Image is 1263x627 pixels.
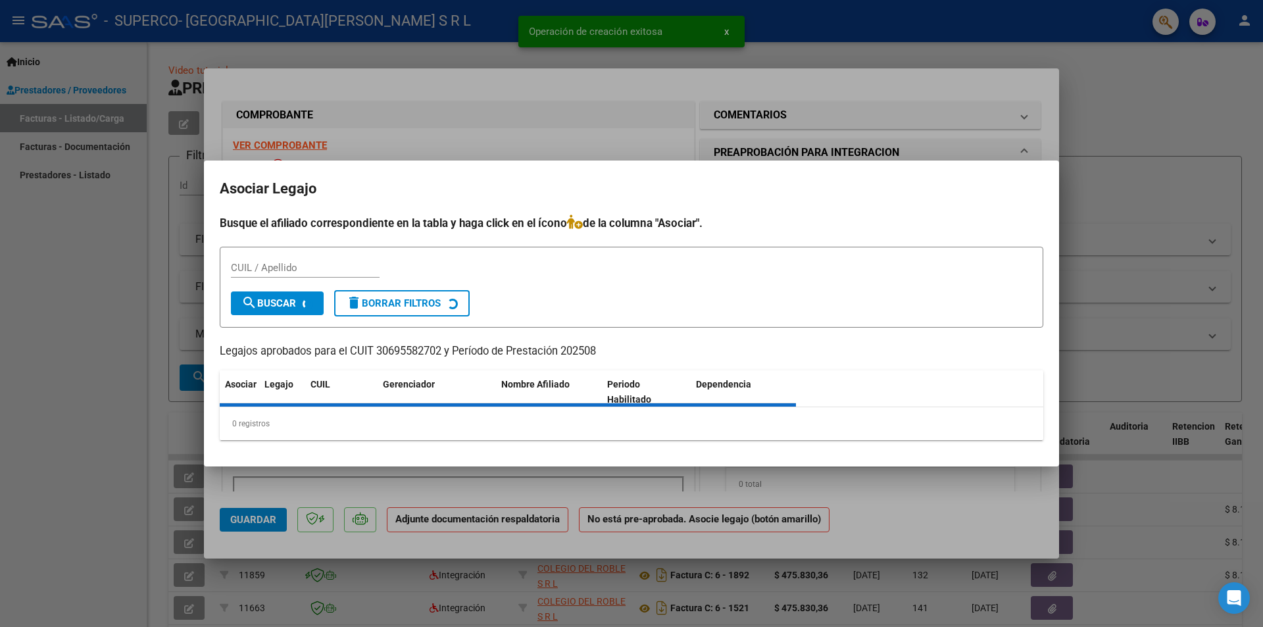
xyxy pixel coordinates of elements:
mat-icon: delete [346,295,362,311]
datatable-header-cell: Periodo Habilitado [602,370,691,414]
datatable-header-cell: Asociar [220,370,259,414]
datatable-header-cell: CUIL [305,370,378,414]
span: Buscar [241,297,296,309]
span: Periodo Habilitado [607,379,651,405]
datatable-header-cell: Gerenciador [378,370,496,414]
datatable-header-cell: Dependencia [691,370,797,414]
button: Borrar Filtros [334,290,470,316]
div: Open Intercom Messenger [1218,582,1250,614]
mat-icon: search [241,295,257,311]
div: 0 registros [220,407,1043,440]
button: Buscar [231,291,324,315]
h2: Asociar Legajo [220,176,1043,201]
datatable-header-cell: Nombre Afiliado [496,370,602,414]
datatable-header-cell: Legajo [259,370,305,414]
span: Nombre Afiliado [501,379,570,389]
span: Dependencia [696,379,751,389]
p: Legajos aprobados para el CUIT 30695582702 y Período de Prestación 202508 [220,343,1043,360]
span: CUIL [310,379,330,389]
span: Asociar [225,379,257,389]
h4: Busque el afiliado correspondiente en la tabla y haga click en el ícono de la columna "Asociar". [220,214,1043,232]
span: Borrar Filtros [346,297,441,309]
span: Gerenciador [383,379,435,389]
span: Legajo [264,379,293,389]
